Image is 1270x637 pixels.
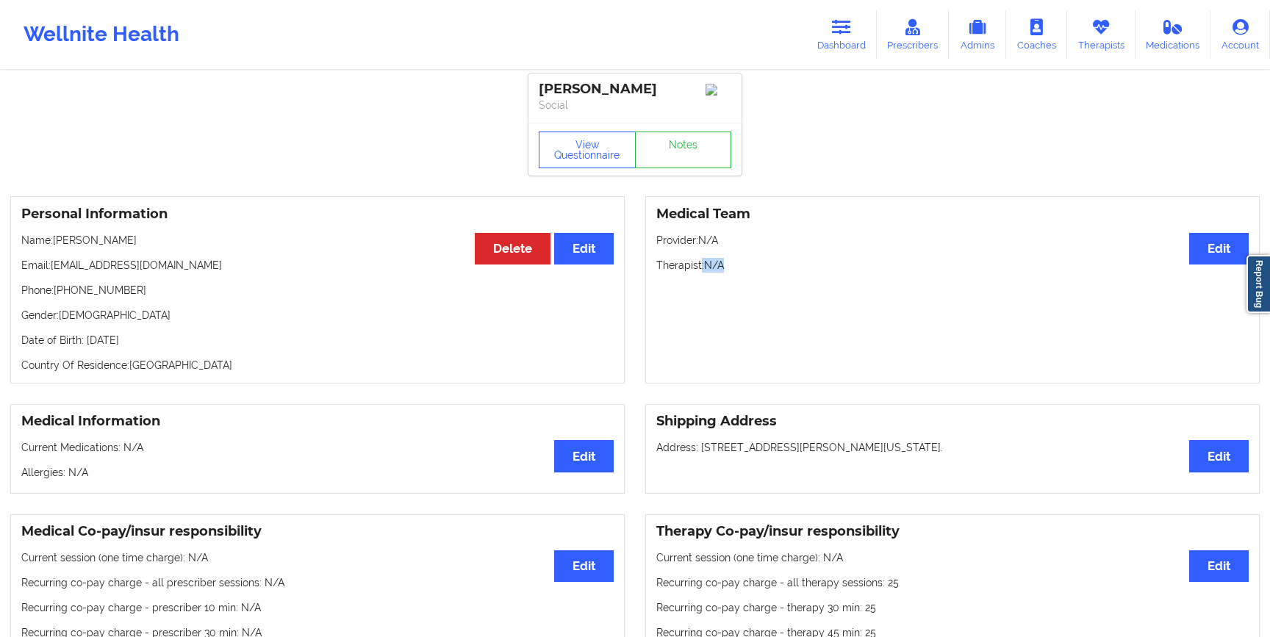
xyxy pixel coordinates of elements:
[635,132,732,168] a: Notes
[656,550,1249,565] p: Current session (one time charge): N/A
[21,308,614,323] p: Gender: [DEMOGRAPHIC_DATA]
[21,575,614,590] p: Recurring co-pay charge - all prescriber sessions : N/A
[554,233,614,264] button: Edit
[706,84,731,96] img: Image%2Fplaceholer-image.png
[1210,10,1270,59] a: Account
[656,233,1249,248] p: Provider: N/A
[656,600,1249,615] p: Recurring co-pay charge - therapy 30 min : 25
[21,440,614,455] p: Current Medications: N/A
[656,206,1249,223] h3: Medical Team
[949,10,1006,59] a: Admins
[21,550,614,565] p: Current session (one time charge): N/A
[1189,440,1249,472] button: Edit
[539,81,731,98] div: [PERSON_NAME]
[1189,550,1249,582] button: Edit
[806,10,877,59] a: Dashboard
[656,575,1249,590] p: Recurring co-pay charge - all therapy sessions : 25
[21,206,614,223] h3: Personal Information
[554,550,614,582] button: Edit
[1136,10,1211,59] a: Medications
[656,258,1249,273] p: Therapist: N/A
[21,523,614,540] h3: Medical Co-pay/insur responsibility
[21,600,614,615] p: Recurring co-pay charge - prescriber 10 min : N/A
[21,258,614,273] p: Email: [EMAIL_ADDRESS][DOMAIN_NAME]
[21,283,614,298] p: Phone: [PHONE_NUMBER]
[21,413,614,430] h3: Medical Information
[1067,10,1136,59] a: Therapists
[539,132,636,168] button: View Questionnaire
[554,440,614,472] button: Edit
[1006,10,1067,59] a: Coaches
[656,413,1249,430] h3: Shipping Address
[1246,255,1270,313] a: Report Bug
[539,98,731,112] p: Social
[21,358,614,373] p: Country Of Residence: [GEOGRAPHIC_DATA]
[877,10,950,59] a: Prescribers
[656,523,1249,540] h3: Therapy Co-pay/insur responsibility
[656,440,1249,455] p: Address: [STREET_ADDRESS][PERSON_NAME][US_STATE].
[21,465,614,480] p: Allergies: N/A
[1189,233,1249,264] button: Edit
[21,333,614,348] p: Date of Birth: [DATE]
[21,233,614,248] p: Name: [PERSON_NAME]
[475,233,550,264] button: Delete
